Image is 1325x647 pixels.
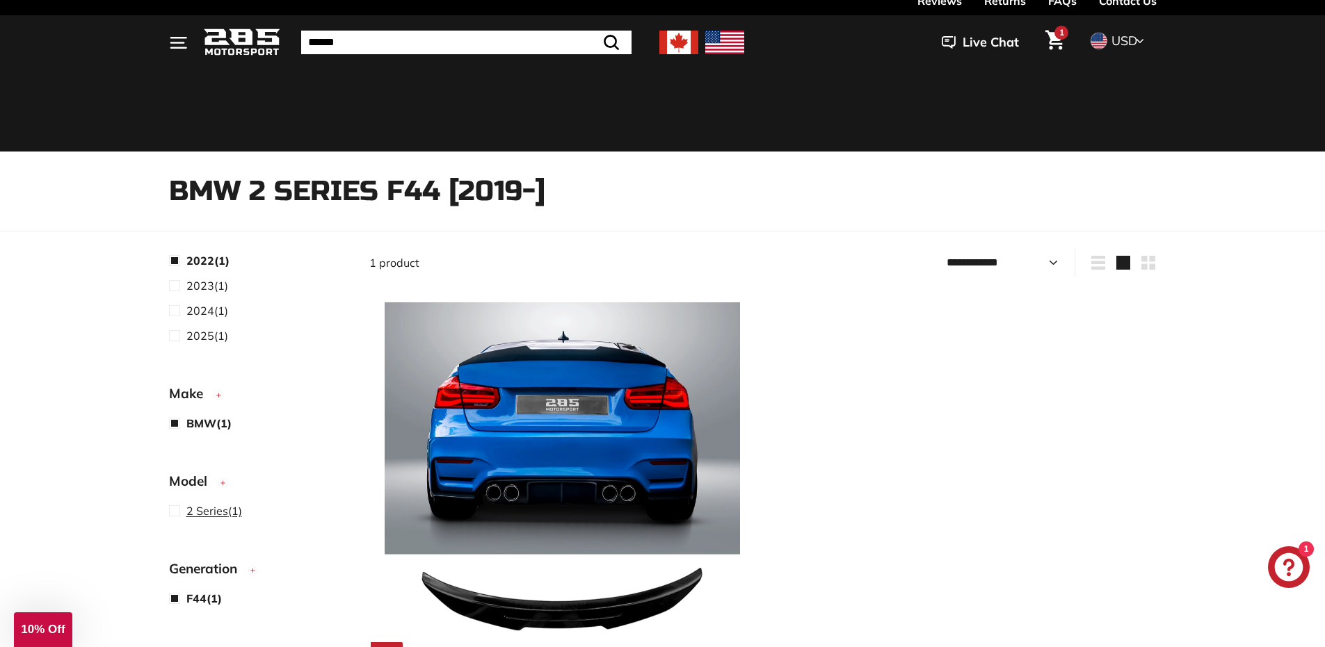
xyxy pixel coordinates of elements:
span: Generation [169,559,248,579]
div: 1 product [369,254,763,271]
button: Generation [169,555,347,589]
span: (1) [186,252,230,269]
span: 2025 [186,329,214,343]
span: 2023 [186,279,214,293]
button: Live Chat [924,25,1037,60]
button: Model [169,467,347,502]
span: 2022 [186,254,214,268]
span: (1) [186,415,232,432]
div: 10% Off [14,612,72,647]
span: F44 [186,591,207,605]
span: BMW [186,416,216,430]
span: 1 [1059,27,1064,38]
span: (1) [186,327,228,344]
span: 2024 [186,304,214,318]
span: (1) [186,502,242,519]
span: Live Chat [963,33,1019,51]
img: Logo_285_Motorsport_areodynamics_components [204,26,280,59]
span: 10% Off [21,623,65,636]
button: Make [169,379,347,414]
input: Search [301,31,632,54]
a: Cart [1037,19,1073,66]
inbox-online-store-chat: Shopify online store chat [1264,546,1314,591]
span: Make [169,384,214,404]
span: (1) [186,302,228,319]
span: (1) [186,590,222,607]
h1: BMW 2 Series F44 [2019-] [169,176,1157,206]
span: USD [1111,33,1137,49]
span: 2 Series [186,504,228,518]
span: (1) [186,277,228,294]
span: Model [169,471,218,491]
